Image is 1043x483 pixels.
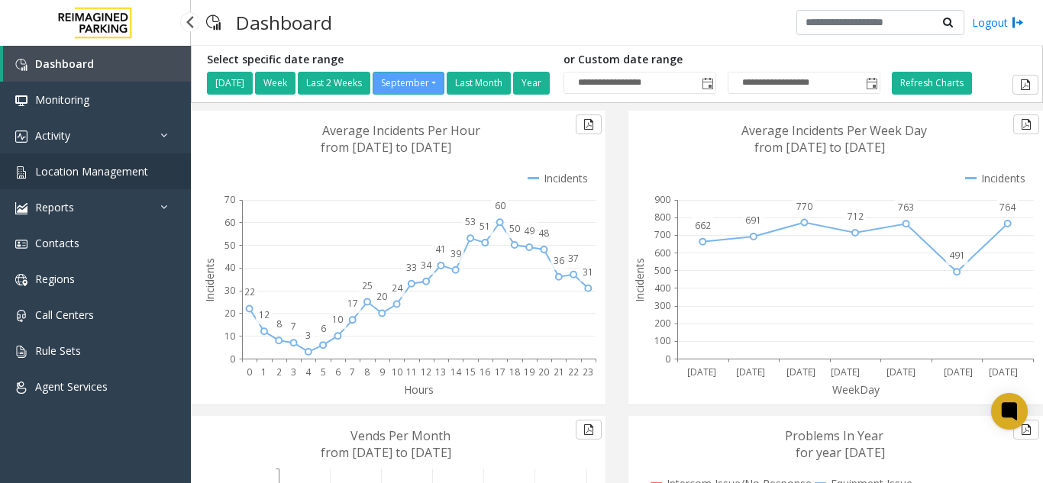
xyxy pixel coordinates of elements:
[654,211,670,224] text: 800
[999,201,1016,214] text: 764
[15,274,27,286] img: 'icon'
[785,427,883,444] text: Problems In Year
[1012,14,1024,31] img: logout
[583,266,593,279] text: 31
[15,95,27,107] img: 'icon'
[654,193,670,206] text: 900
[538,227,549,240] text: 48
[15,382,27,394] img: 'icon'
[35,236,79,250] span: Contacts
[831,365,860,378] text: [DATE]
[206,4,221,41] img: pageIcon
[1012,75,1038,95] button: Export to pdf
[247,365,252,378] text: 0
[35,92,89,107] span: Monitoring
[654,246,670,259] text: 600
[796,444,885,461] text: for year [DATE]
[654,264,670,277] text: 500
[15,166,27,179] img: 'icon'
[654,282,670,295] text: 400
[944,365,973,378] text: [DATE]
[480,365,490,378] text: 16
[224,261,235,274] text: 40
[3,46,191,82] a: Dashboard
[350,365,355,378] text: 7
[276,365,282,378] text: 2
[255,72,295,95] button: Week
[373,72,444,95] button: September
[568,252,579,265] text: 37
[786,365,815,378] text: [DATE]
[224,330,235,343] text: 10
[832,382,880,397] text: WeekDay
[665,353,670,365] text: 0
[745,214,761,227] text: 691
[305,329,311,342] text: 3
[321,444,451,461] text: from [DATE] to [DATE]
[754,139,885,156] text: from [DATE] to [DATE]
[949,249,965,262] text: 491
[35,128,70,143] span: Activity
[654,228,670,241] text: 700
[736,365,765,378] text: [DATE]
[15,238,27,250] img: 'icon'
[421,365,431,378] text: 12
[15,346,27,358] img: 'icon'
[687,365,716,378] text: [DATE]
[513,72,550,95] button: Year
[15,130,27,143] img: 'icon'
[632,258,647,302] text: Incidents
[35,343,81,358] span: Rule Sets
[305,365,312,378] text: 4
[699,72,715,94] span: Toggle popup
[379,365,385,378] text: 9
[421,259,432,272] text: 34
[392,365,402,378] text: 10
[509,222,520,235] text: 50
[741,122,927,139] text: Average Incidents Per Week Day
[224,284,235,297] text: 30
[450,247,461,260] text: 39
[15,310,27,322] img: 'icon'
[291,365,296,378] text: 3
[35,164,148,179] span: Location Management
[509,365,520,378] text: 18
[654,317,670,330] text: 200
[224,239,235,252] text: 50
[259,308,270,321] text: 12
[654,299,670,312] text: 300
[863,72,880,94] span: Toggle popup
[1013,420,1039,440] button: Export to pdf
[972,14,1024,31] a: Logout
[654,334,670,347] text: 100
[376,290,387,303] text: 20
[538,365,549,378] text: 20
[207,72,253,95] button: [DATE]
[404,382,434,397] text: Hours
[350,427,450,444] text: Vends Per Month
[15,202,27,214] img: 'icon'
[35,308,94,322] span: Call Centers
[568,365,579,378] text: 22
[406,261,417,274] text: 33
[244,285,255,298] text: 22
[447,72,511,95] button: Last Month
[695,219,711,232] text: 662
[435,365,446,378] text: 13
[335,365,341,378] text: 6
[224,193,235,206] text: 70
[495,199,505,212] text: 60
[207,53,552,66] h5: Select specific date range
[435,243,446,256] text: 41
[347,297,358,310] text: 17
[362,279,373,292] text: 25
[298,72,370,95] button: Last 2 Weeks
[321,365,326,378] text: 5
[465,365,476,378] text: 15
[406,365,417,378] text: 11
[576,114,602,134] button: Export to pdf
[563,53,880,66] h5: or Custom date range
[332,313,343,326] text: 10
[848,210,864,223] text: 712
[576,420,602,440] button: Export to pdf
